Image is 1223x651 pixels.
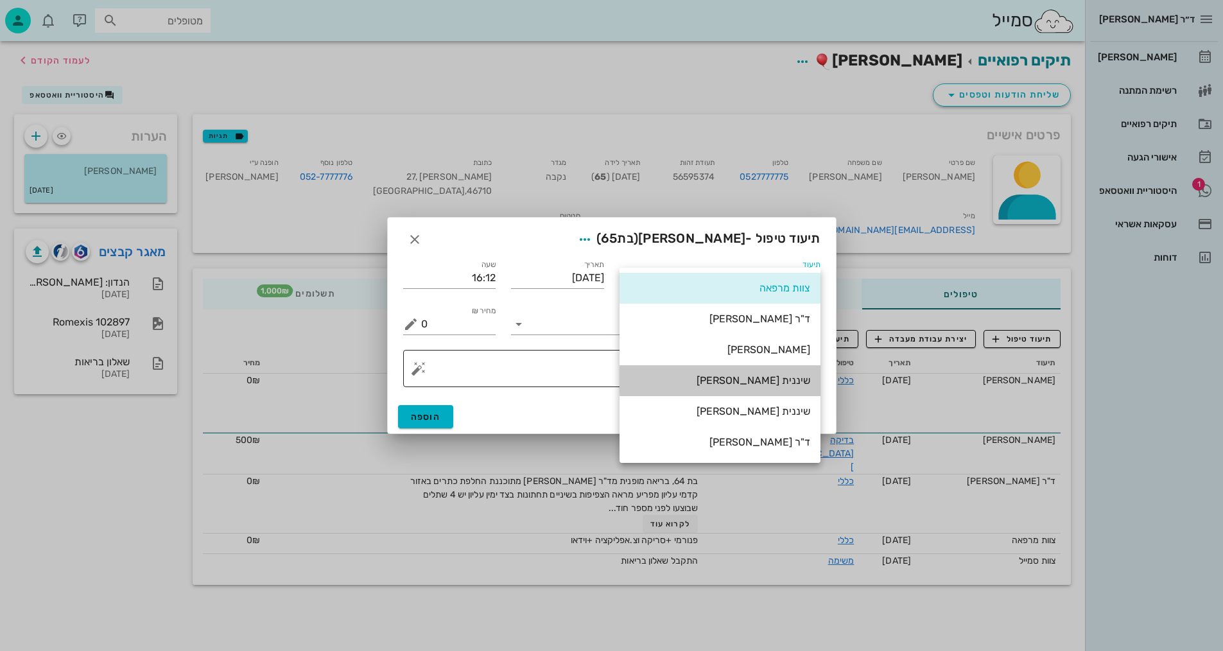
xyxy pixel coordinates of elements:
[620,268,820,288] div: תיעודצוות מרפאה
[630,374,810,386] div: שיננית [PERSON_NAME]
[411,412,441,422] span: הוספה
[802,260,820,270] label: תיעוד
[630,313,810,325] div: ד"ר [PERSON_NAME]
[584,260,604,270] label: תאריך
[596,230,639,246] span: (בת )
[630,405,810,417] div: שיננית [PERSON_NAME]
[601,230,618,246] span: 65
[630,282,810,294] div: צוות מרפאה
[472,306,496,316] label: מחיר ₪
[403,317,419,332] button: מחיר ₪ appended action
[638,230,745,246] span: [PERSON_NAME]
[398,405,454,428] button: הוספה
[481,260,496,270] label: שעה
[630,436,810,448] div: ד"ר [PERSON_NAME]
[630,343,810,356] div: [PERSON_NAME]
[573,228,820,251] span: תיעוד טיפול -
